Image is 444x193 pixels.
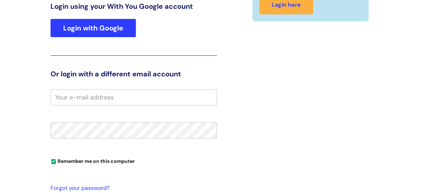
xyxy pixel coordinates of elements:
h3: Or login with a different email account [51,70,217,78]
a: Login with Google [51,19,136,37]
input: Remember me on this computer [51,159,56,164]
h3: Login using your With You Google account [51,2,217,11]
input: Your e-mail address [51,89,217,105]
label: Remember me on this computer [51,157,135,164]
div: You can uncheck this option if you're logging in from a shared device [51,155,217,166]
